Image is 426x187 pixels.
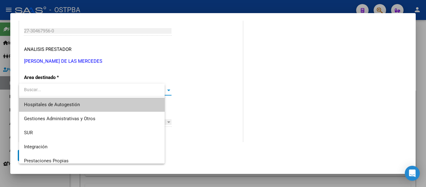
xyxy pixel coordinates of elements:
[19,83,165,96] input: dropdown search
[24,116,95,121] span: Gestiones Administrativas y Otros
[24,144,47,150] span: Integración
[405,166,420,181] div: Open Intercom Messenger
[24,102,80,107] span: Hospitales de Autogestión
[24,130,33,135] span: SUR
[24,158,69,164] span: Prestaciones Propias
